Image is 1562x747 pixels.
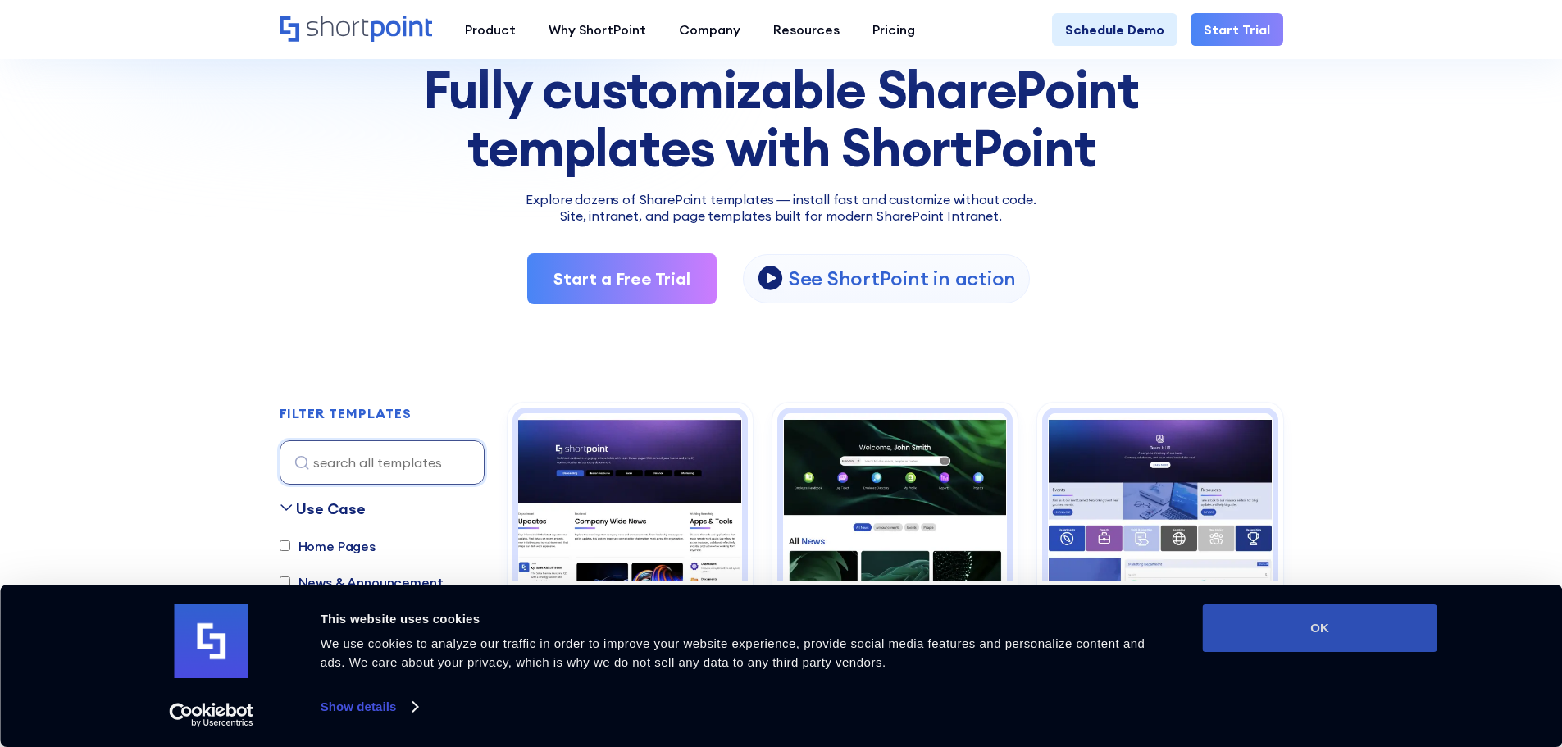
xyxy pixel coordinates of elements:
[527,253,717,304] a: Start a Free Trial
[1267,557,1562,747] iframe: Chat Widget
[280,576,290,587] input: News & Announcement
[280,16,432,43] a: Home
[139,703,283,727] a: Usercentrics Cookiebot - opens in a new window
[518,413,742,581] img: Intranet Layout 2 – SharePoint Homepage Design: Modern homepage for news, tools, people, and events.
[280,572,444,592] label: News & Announcement
[280,209,1283,224] h2: Site, intranet, and page templates built for modern SharePoint Intranet.
[789,266,1016,291] p: See ShortPoint in action
[1191,13,1283,46] a: Start Trial
[1048,413,1272,581] img: Team Hub 4 – SharePoint Employee Portal Template: Employee portal for people, calendar, skills, a...
[663,13,757,46] a: Company
[280,536,376,556] label: Home Pages
[449,13,532,46] a: Product
[465,20,516,39] div: Product
[532,13,663,46] a: Why ShortPoint
[549,20,646,39] div: Why ShortPoint
[280,407,412,420] div: FILTER TEMPLATES
[280,61,1283,176] div: Fully customizable SharePoint templates with ShortPoint
[743,254,1030,303] a: open lightbox
[175,604,248,678] img: logo
[321,695,417,719] a: Show details
[1037,403,1282,670] a: Team Hub 4 – SharePoint Employee Portal Template: Employee portal for people, calendar, skills, a...
[1052,13,1177,46] a: Schedule Demo
[321,609,1166,629] div: This website uses cookies
[280,440,485,485] input: search all templates
[772,403,1018,670] a: Intranet Layout 6 – SharePoint Homepage Design: Personalized intranet homepage for search, news, ...
[679,20,740,39] div: Company
[508,403,753,670] a: Intranet Layout 2 – SharePoint Homepage Design: Modern homepage for news, tools, people, and even...
[1203,604,1437,652] button: OK
[321,636,1145,669] span: We use cookies to analyze our traffic in order to improve your website experience, provide social...
[280,540,290,551] input: Home Pages
[856,13,931,46] a: Pricing
[280,189,1283,209] p: Explore dozens of SharePoint templates — install fast and customize without code.
[872,20,915,39] div: Pricing
[773,20,840,39] div: Resources
[783,413,1007,581] img: Intranet Layout 6 – SharePoint Homepage Design: Personalized intranet homepage for search, news, ...
[757,13,856,46] a: Resources
[296,498,366,520] div: Use Case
